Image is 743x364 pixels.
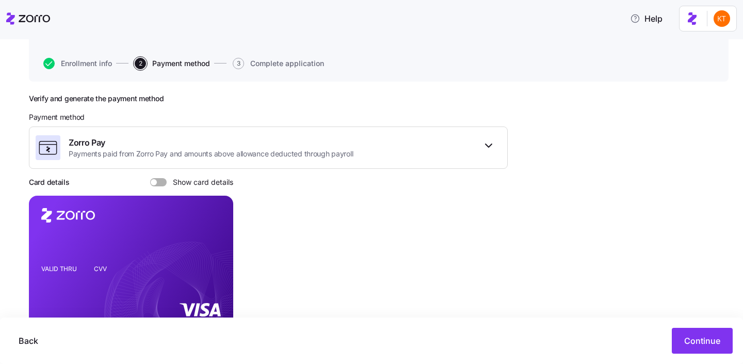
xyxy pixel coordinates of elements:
button: Continue [672,328,733,354]
tspan: VALID THRU [41,265,77,273]
span: Zorro Pay [69,136,353,149]
tspan: CVV [94,265,107,273]
span: Payment method [29,112,85,122]
button: Help [622,8,671,29]
button: Back [10,328,46,354]
span: Payment method [152,60,210,67]
img: aad2ddc74cf02b1998d54877cdc71599 [714,10,730,27]
button: 3Complete application [233,58,324,69]
span: Enrollment info [61,60,112,67]
h3: Card details [29,177,70,187]
span: Back [19,335,38,347]
span: Payments paid from Zorro Pay and amounts above allowance deducted through payroll [69,149,353,159]
span: 3 [233,58,244,69]
a: 2Payment method [133,58,210,69]
button: 2Payment method [135,58,210,69]
span: Complete application [250,60,324,67]
a: 3Complete application [231,58,324,69]
h2: Verify and generate the payment method [29,94,508,104]
span: 2 [135,58,146,69]
span: Help [630,12,663,25]
span: Show card details [167,178,233,186]
span: Continue [684,335,720,347]
button: Enrollment info [43,58,112,69]
a: Enrollment info [41,58,112,69]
